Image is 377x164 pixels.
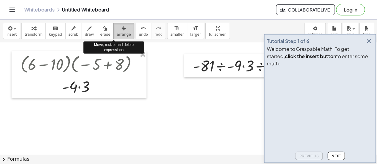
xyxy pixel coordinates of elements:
button: format_sizesmaller [167,23,187,39]
button: Log in [336,4,365,15]
div: Tutorial Step 1 of 6 [267,38,309,45]
button: undoundo [136,23,151,39]
span: arrange [117,32,131,37]
button: Toggle navigation [7,5,17,15]
i: undo [140,25,146,32]
span: smaller [170,32,184,37]
span: save [346,32,355,37]
div: Welcome to Graspable Math! To get started, to enter some math. [267,45,373,67]
button: redoredo [151,23,166,39]
a: Whiteboards [24,7,55,13]
button: Collaborate Live [276,4,335,15]
span: keypad [49,32,62,37]
span: transform [25,32,42,37]
span: redo [154,32,163,37]
button: format_sizelarger [187,23,204,39]
b: click the insert button [285,53,336,59]
button: insert [3,23,20,39]
div: Move, resize, and delete expressions [83,41,144,54]
span: Next [332,154,341,158]
button: load [359,23,374,39]
span: scrub [69,32,79,37]
button: erase [97,23,113,39]
span: undo [139,32,148,37]
button: fullscreen [205,23,230,39]
button: new [327,23,342,39]
span: draw [85,32,94,37]
span: erase [100,32,110,37]
span: larger [190,32,201,37]
i: format_size [193,25,198,32]
i: format_size [174,25,180,32]
button: scrub [65,23,82,39]
button: draw [82,23,97,39]
button: settings [305,23,326,39]
button: arrange [113,23,134,39]
button: save [343,23,358,39]
span: settings [308,32,322,37]
span: Collaborate Live [281,7,330,12]
i: keyboard [52,25,58,32]
span: new [330,32,338,37]
span: load [363,32,371,37]
button: transform [21,23,46,39]
button: Next [328,152,345,160]
span: insert [6,32,17,37]
span: fullscreen [209,32,226,37]
button: keyboardkeypad [45,23,66,39]
i: redo [156,25,161,32]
